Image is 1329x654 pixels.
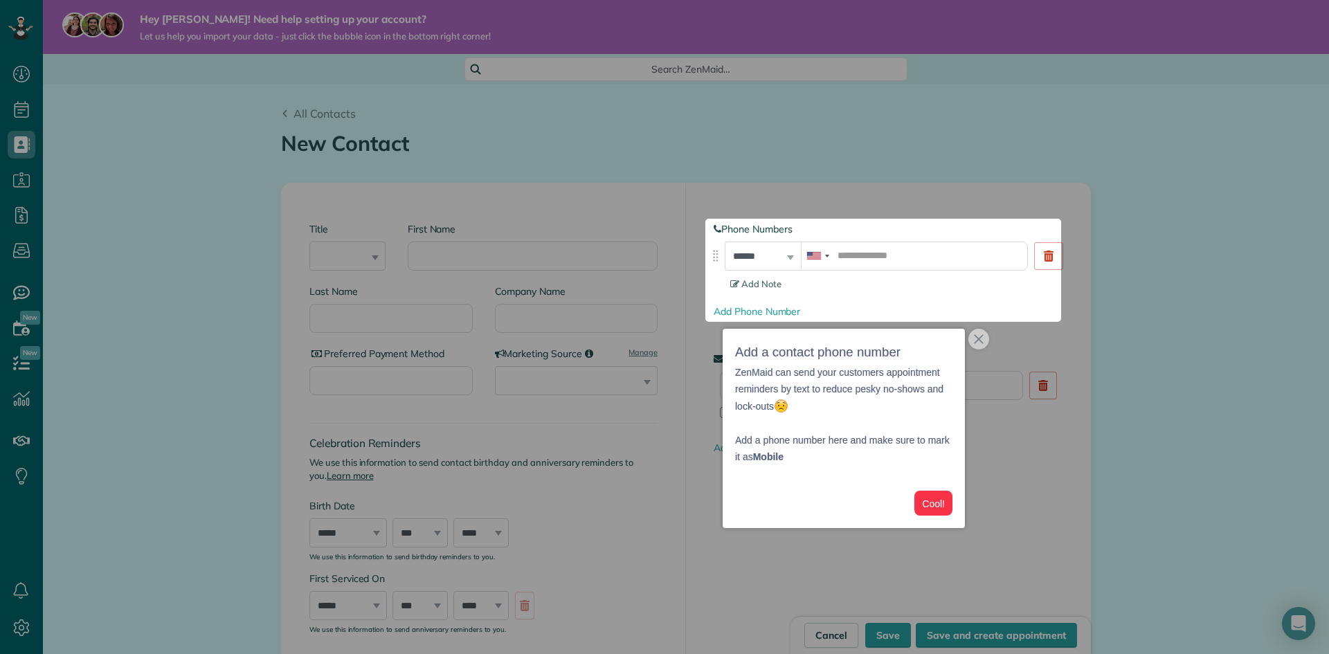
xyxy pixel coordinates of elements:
span: Add Note [730,278,781,289]
p: ZenMaid can send your customers appointment reminders by text to reduce pesky no-shows and lock-outs [735,364,952,415]
label: Phone Numbers [714,222,1063,236]
a: Add Phone Number [714,305,800,318]
div: United States: +1 [802,242,833,270]
div: Add a contact phone numberZenMaid can send your customers appointment reminders by text to reduce... [723,329,965,528]
h3: Add a contact phone number [735,341,952,364]
img: :worried: [774,399,788,413]
button: close, [968,329,989,349]
button: Cool! [914,491,952,516]
img: drag_indicator-119b368615184ecde3eda3c64c821f6cf29d3e2b97b89ee44bc31753036683e5.png [708,248,723,263]
strong: Mobile [753,451,784,462]
p: Add a phone number here and make sure to mark it as [735,415,952,466]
